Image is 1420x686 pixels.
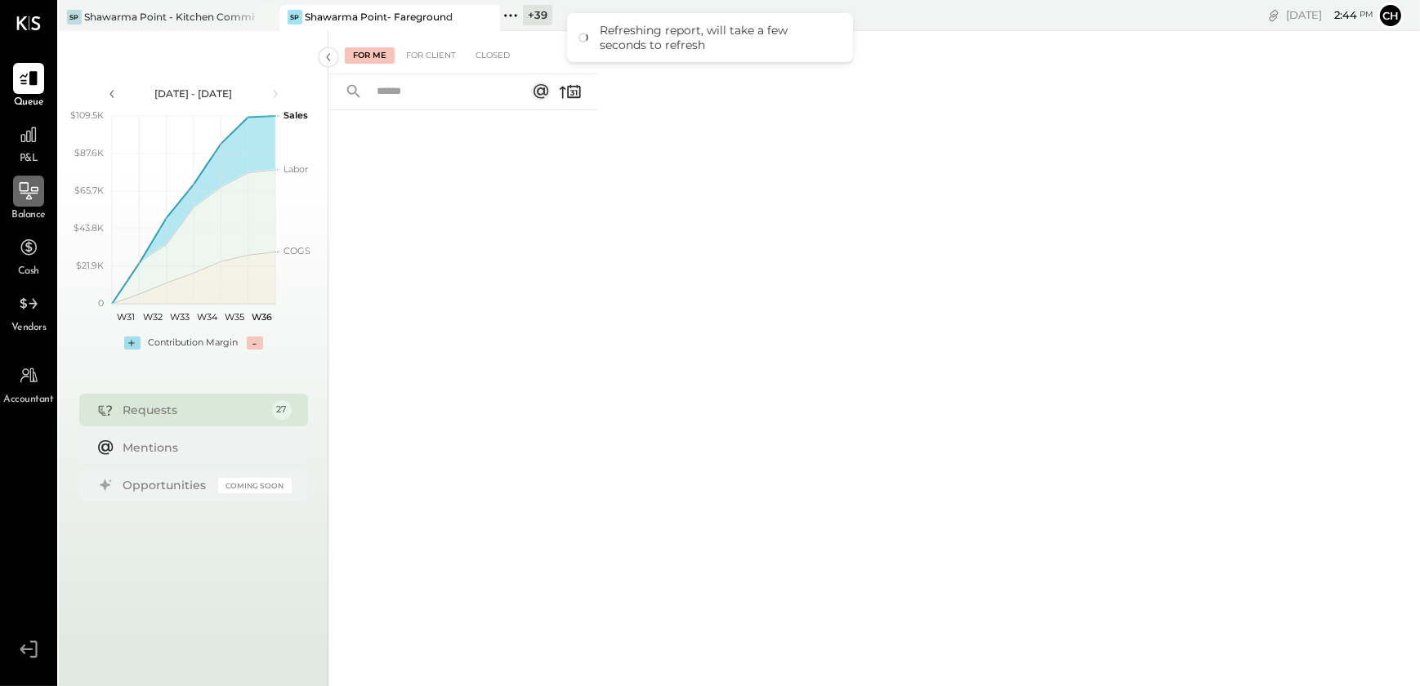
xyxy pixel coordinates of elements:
div: For Me [345,47,395,64]
text: W33 [170,311,190,323]
a: P&L [1,119,56,167]
a: Vendors [1,288,56,336]
div: + 39 [523,5,552,25]
div: Contribution Margin [149,336,239,350]
text: 0 [98,297,104,309]
div: + [124,336,141,350]
a: Queue [1,63,56,110]
a: Cash [1,232,56,279]
div: 27 [272,400,292,420]
a: Balance [1,176,56,223]
span: Vendors [11,321,47,336]
div: [DATE] - [DATE] [124,87,263,100]
div: Opportunities [123,477,210,493]
text: W34 [197,311,218,323]
div: copy link [1266,7,1282,24]
text: W31 [116,311,134,323]
span: Accountant [4,393,54,408]
text: $87.6K [74,147,104,158]
div: SP [67,10,82,24]
div: [DATE] [1286,7,1373,23]
span: Balance [11,208,46,223]
div: Closed [467,47,518,64]
text: $65.7K [74,185,104,196]
div: Shawarma Point - Kitchen Commissary [84,10,255,24]
div: Shawarma Point- Fareground [305,10,453,24]
text: W36 [251,311,271,323]
text: W35 [225,311,244,323]
button: Ch [1378,2,1404,29]
div: - [247,336,263,350]
text: $43.8K [74,222,104,234]
div: Refreshing report, will take a few seconds to refresh [600,23,837,52]
text: Sales [284,109,308,121]
span: Queue [14,96,44,110]
a: Accountant [1,360,56,408]
span: Cash [18,265,39,279]
div: For Client [398,47,464,64]
text: $109.5K [70,109,104,121]
div: Coming Soon [218,478,292,493]
text: $21.9K [76,260,104,271]
span: P&L [20,152,38,167]
text: W32 [143,311,163,323]
div: Requests [123,402,264,418]
div: SP [288,10,302,24]
text: COGS [284,245,310,256]
text: Labor [284,163,308,175]
div: Mentions [123,439,284,456]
